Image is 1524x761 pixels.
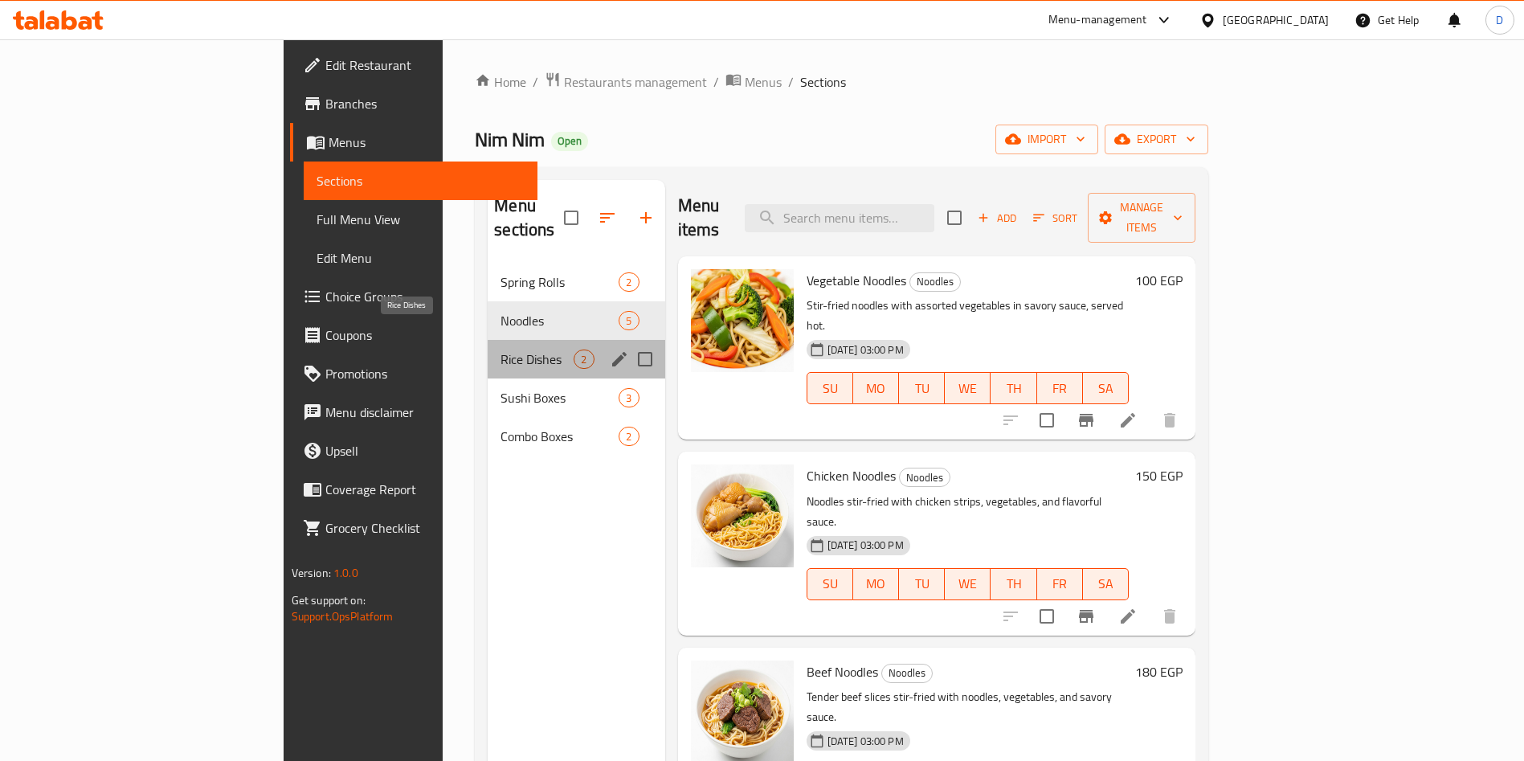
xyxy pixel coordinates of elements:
a: Support.OpsPlatform [292,606,394,627]
span: Select to update [1030,599,1064,633]
a: Coverage Report [290,470,538,509]
input: search [745,204,934,232]
span: 3 [619,391,638,406]
button: delete [1150,401,1189,440]
span: [DATE] 03:00 PM [821,538,910,553]
a: Edit Restaurant [290,46,538,84]
span: Edit Menu [317,248,525,268]
span: Beef Noodles [807,660,878,684]
button: WE [945,372,991,404]
span: 2 [619,275,638,290]
nav: Menu sections [488,256,664,462]
span: Chicken Noodles [807,464,896,488]
button: Branch-specific-item [1067,401,1105,440]
a: Branches [290,84,538,123]
button: TU [899,568,945,600]
div: Sushi Boxes3 [488,378,664,417]
div: [GEOGRAPHIC_DATA] [1223,11,1329,29]
span: Manage items [1101,198,1183,238]
div: Noodles [881,664,933,683]
span: Select to update [1030,403,1064,437]
span: Noodles [501,311,619,330]
button: Branch-specific-item [1067,597,1105,636]
img: Chicken Noodles [691,464,794,567]
button: TU [899,372,945,404]
span: Combo Boxes [501,427,619,446]
span: Coupons [325,325,525,345]
a: Menus [725,72,782,92]
span: Choice Groups [325,287,525,306]
span: MO [860,377,893,400]
a: Promotions [290,354,538,393]
span: Menu disclaimer [325,403,525,422]
span: Coverage Report [325,480,525,499]
span: Full Menu View [317,210,525,229]
span: SA [1089,377,1122,400]
li: / [788,72,794,92]
span: export [1117,129,1195,149]
div: Noodles [899,468,950,487]
div: items [574,350,594,369]
span: Rice Dishes [501,350,574,369]
button: Manage items [1088,193,1195,243]
a: Choice Groups [290,277,538,316]
button: export [1105,125,1208,154]
span: Version: [292,563,331,583]
span: [DATE] 03:00 PM [821,734,910,749]
img: Vegetable Noodles [691,269,794,372]
span: Add item [971,206,1023,231]
span: Open [551,134,588,148]
span: Add [975,209,1019,227]
a: Coupons [290,316,538,354]
button: FR [1037,372,1083,404]
span: MO [860,572,893,595]
span: TU [905,377,938,400]
p: Noodles stir-fried with chicken strips, vegetables, and flavorful sauce. [807,492,1130,532]
nav: breadcrumb [475,72,1208,92]
button: delete [1150,597,1189,636]
span: [DATE] 03:00 PM [821,342,910,358]
span: Sections [800,72,846,92]
p: Stir-fried noodles with assorted vegetables in savory sauce, served hot. [807,296,1130,336]
span: Sushi Boxes [501,388,619,407]
span: Sort sections [588,198,627,237]
span: Menus [745,72,782,92]
button: TH [991,568,1036,600]
h6: 150 EGP [1135,464,1183,487]
div: Open [551,132,588,151]
span: Select section [938,201,971,235]
span: SU [814,572,847,595]
span: Restaurants management [564,72,707,92]
span: SU [814,377,847,400]
span: Spring Rolls [501,272,619,292]
span: Sections [317,171,525,190]
div: Spring Rolls2 [488,263,664,301]
div: Combo Boxes2 [488,417,664,456]
a: Edit Menu [304,239,538,277]
h2: Menu items [678,194,726,242]
h6: 180 EGP [1135,661,1183,683]
span: TU [905,572,938,595]
span: Sort [1033,209,1077,227]
span: FR [1044,377,1077,400]
span: Menus [329,133,525,152]
div: items [619,311,639,330]
button: import [995,125,1098,154]
a: Sections [304,162,538,200]
button: MO [853,568,899,600]
a: Upsell [290,432,538,470]
div: items [619,427,639,446]
a: Full Menu View [304,200,538,239]
a: Restaurants management [545,72,707,92]
button: edit [607,347,631,371]
a: Menus [290,123,538,162]
span: WE [951,377,984,400]
span: Promotions [325,364,525,383]
span: Select all sections [554,201,588,235]
button: SU [807,568,853,600]
button: SA [1083,568,1129,600]
span: 1.0.0 [333,563,358,583]
li: / [713,72,719,92]
a: Grocery Checklist [290,509,538,547]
